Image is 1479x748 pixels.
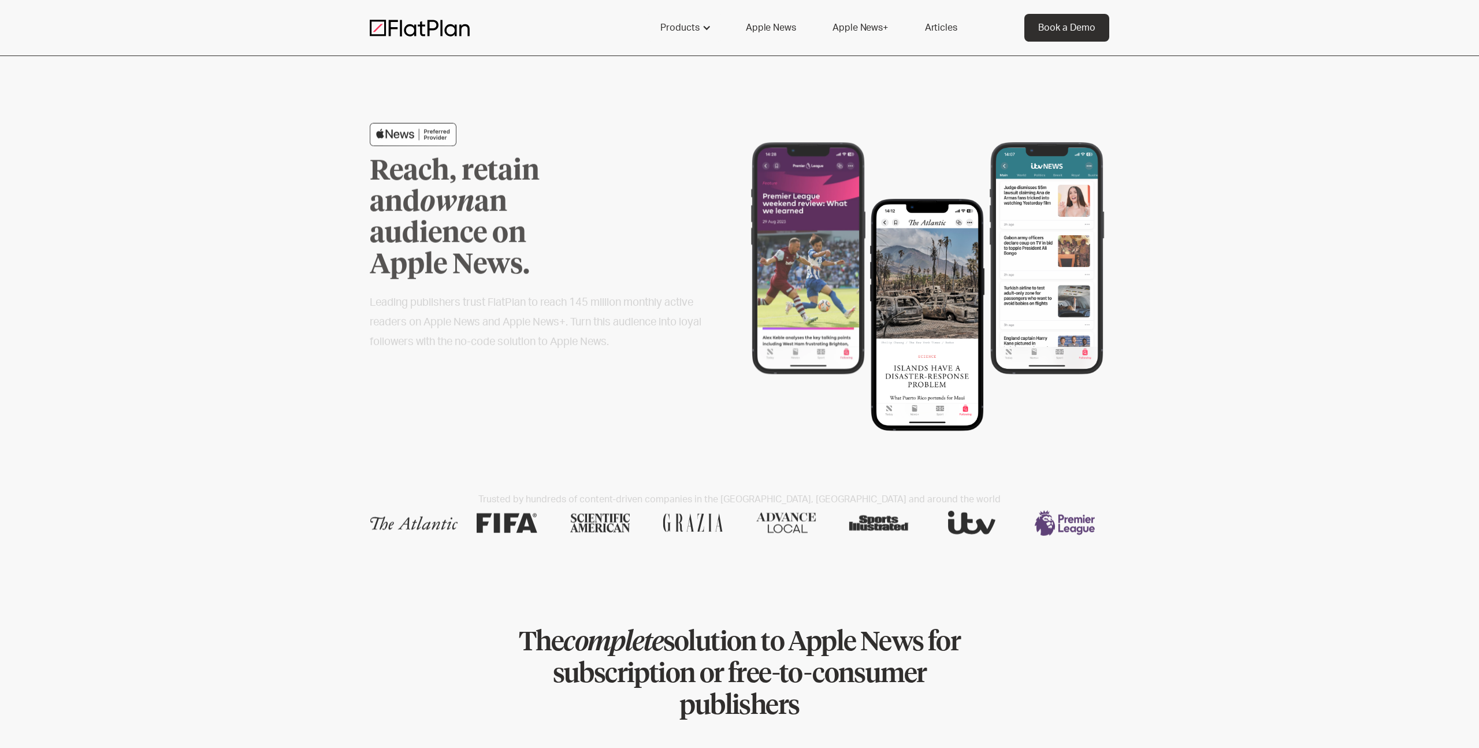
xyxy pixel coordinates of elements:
h1: Reach, retain and an audience on Apple News. [370,156,607,281]
a: Apple News [732,14,809,42]
a: Book a Demo [1024,14,1109,42]
h2: Trusted by hundreds of content-driven companies in the [GEOGRAPHIC_DATA], [GEOGRAPHIC_DATA] and a... [370,494,1109,505]
em: complete [563,629,663,656]
em: own [420,189,474,217]
h1: The solution to Apple News for subscription or free-to-consumer publishers [492,627,987,723]
div: Book a Demo [1038,21,1095,35]
a: Articles [911,14,971,42]
h2: Leading publishers trust FlatPlan to reach 145 million monthly active readers on Apple News and A... [370,293,703,352]
div: Products [646,14,723,42]
div: Products [660,21,700,35]
a: Apple News+ [819,14,901,42]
